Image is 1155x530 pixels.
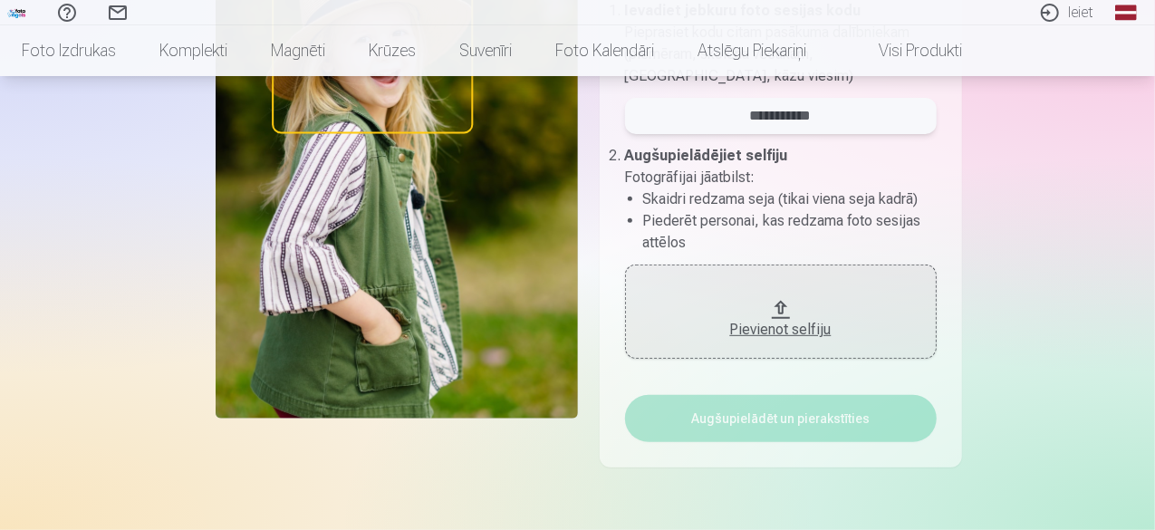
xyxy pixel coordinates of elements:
[438,25,534,76] a: Suvenīri
[643,210,937,254] li: Piederēt personai, kas redzama foto sesijas attēlos
[676,25,828,76] a: Atslēgu piekariņi
[625,265,937,359] button: Pievienot selfiju
[7,7,27,18] img: /fa1
[625,147,788,164] b: Augšupielādējiet selfiju
[625,167,937,188] p: Fotogrāfijai jāatbilst :
[249,25,347,76] a: Magnēti
[828,25,984,76] a: Visi produkti
[643,188,937,210] li: Skaidri redzama seja (tikai viena seja kadrā)
[138,25,249,76] a: Komplekti
[534,25,676,76] a: Foto kalendāri
[625,395,937,442] button: Augšupielādēt un pierakstīties
[643,319,919,341] div: Pievienot selfiju
[347,25,438,76] a: Krūzes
